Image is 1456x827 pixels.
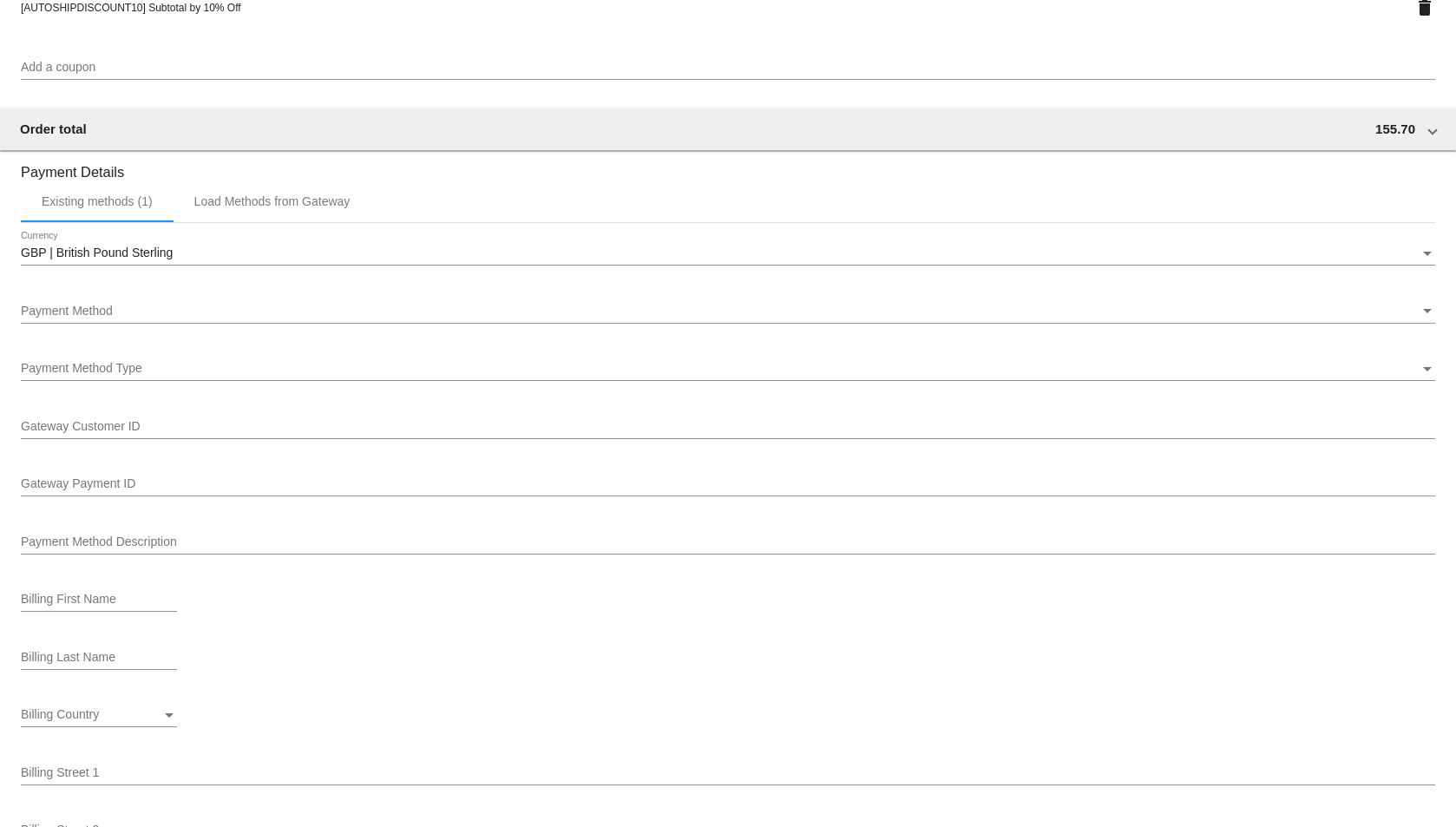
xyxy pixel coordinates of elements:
input: Add a coupon [21,61,1435,75]
div: Existing methods (1) [42,194,153,208]
h3: Payment Details [21,151,1435,180]
mat-select: Payment Method Type [21,362,1435,376]
span: GBP | British Pound Sterling [21,246,173,259]
input: Billing First Name [21,593,177,607]
input: Billing Street 1 [21,766,1435,780]
div: Load Methods from Gateway [194,194,351,208]
input: Payment Method Description [21,535,1435,549]
span: 155.70 [1375,121,1415,136]
mat-select: Billing Country [21,708,177,722]
span: Order total [20,121,87,136]
input: Billing Last Name [21,651,177,665]
mat-select: Payment Method [21,305,1435,318]
input: Gateway Customer ID [21,420,1435,434]
input: Gateway Payment ID [21,477,1435,491]
span: Billing Country [21,707,99,721]
span: Payment Method [21,304,113,318]
mat-select: Currency [21,246,1435,260]
span: [AUTOSHIPDISCOUNT10] Subtotal by 10% Off [21,2,241,14]
span: Payment Method Type [21,361,142,375]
